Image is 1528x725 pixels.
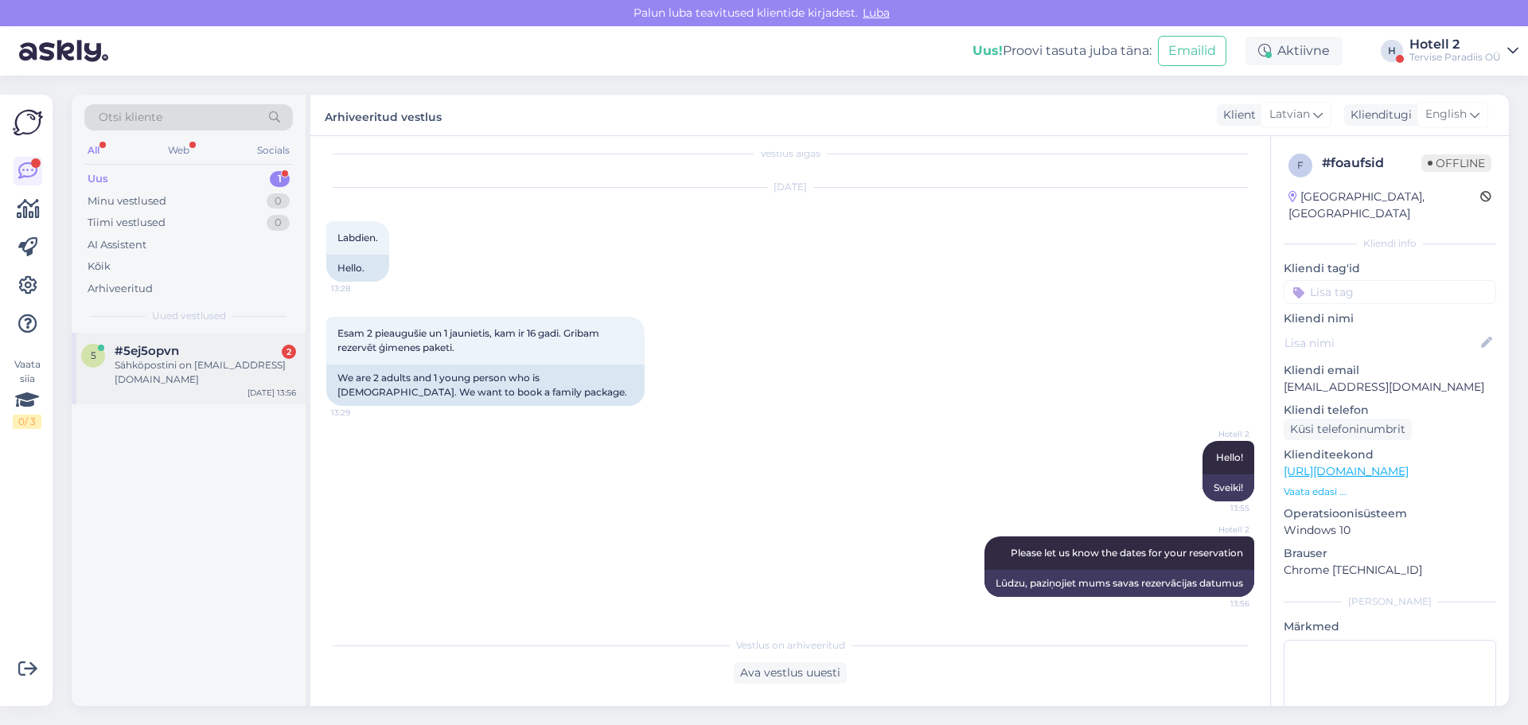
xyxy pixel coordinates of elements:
div: Vestlus algas [326,146,1254,161]
span: Labdien. [337,232,378,244]
span: Offline [1421,154,1491,172]
span: English [1425,106,1467,123]
div: Ava vestlus uuesti [734,662,847,684]
div: 0 [267,215,290,231]
div: # foaufsid [1322,154,1421,173]
div: Vaata siia [13,357,41,429]
p: Klienditeekond [1284,446,1496,463]
input: Lisa nimi [1284,334,1478,352]
span: Hotell 2 [1190,524,1249,536]
p: Brauser [1284,545,1496,562]
div: 1 [270,171,290,187]
label: Arhiveeritud vestlus [325,104,442,126]
div: Aktiivne [1245,37,1343,65]
div: Minu vestlused [88,193,166,209]
span: 13:56 [1190,598,1249,610]
span: Uued vestlused [152,309,226,323]
button: Emailid [1158,36,1226,66]
b: Uus! [973,43,1003,58]
div: Klient [1217,107,1256,123]
p: Kliendi email [1284,362,1496,379]
a: [URL][DOMAIN_NAME] [1284,464,1409,478]
div: Web [165,140,193,161]
span: Esam 2 pieaugušie un 1 jaunietis, kam ir 16 gadi. Gribam rezervēt ģimenes paketi. [337,327,602,353]
div: Hello. [326,255,389,282]
p: Vaata edasi ... [1284,485,1496,499]
span: 5 [91,349,96,361]
div: [DATE] [326,180,1254,194]
span: f [1297,159,1304,171]
span: Vestlus on arhiveeritud [736,638,845,653]
div: [DATE] 13:56 [248,387,296,399]
div: We are 2 adults and 1 young person who is [DEMOGRAPHIC_DATA]. We want to book a family package. [326,364,645,406]
div: Arhiveeritud [88,281,153,297]
p: Chrome [TECHNICAL_ID] [1284,562,1496,579]
div: All [84,140,103,161]
div: Sähköpostini on [EMAIL_ADDRESS][DOMAIN_NAME] [115,358,296,387]
div: 2 [282,345,296,359]
div: Lūdzu, paziņojiet mums savas rezervācijas datumus [984,570,1254,597]
div: Uus [88,171,108,187]
div: Sveiki! [1203,474,1254,501]
div: [PERSON_NAME] [1284,594,1496,609]
div: Kliendi info [1284,236,1496,251]
p: Operatsioonisüsteem [1284,505,1496,522]
div: 0 / 3 [13,415,41,429]
div: [GEOGRAPHIC_DATA], [GEOGRAPHIC_DATA] [1288,189,1480,222]
span: #5ej5opvn [115,344,179,358]
span: Latvian [1269,106,1310,123]
p: [EMAIL_ADDRESS][DOMAIN_NAME] [1284,379,1496,396]
span: Luba [858,6,895,20]
div: 0 [267,193,290,209]
span: 13:55 [1190,502,1249,514]
span: Hotell 2 [1190,428,1249,440]
div: Tiimi vestlused [88,215,166,231]
div: Proovi tasuta juba täna: [973,41,1152,60]
span: Otsi kliente [99,109,162,126]
a: Hotell 2Tervise Paradiis OÜ [1409,38,1518,64]
p: Kliendi telefon [1284,402,1496,419]
span: Please let us know the dates for your reservation [1011,547,1243,559]
img: Askly Logo [13,107,43,138]
div: Küsi telefoninumbrit [1284,419,1412,440]
div: Tervise Paradiis OÜ [1409,51,1501,64]
div: H [1381,40,1403,62]
input: Lisa tag [1284,280,1496,304]
p: Kliendi tag'id [1284,260,1496,277]
div: Hotell 2 [1409,38,1501,51]
p: Märkmed [1284,618,1496,635]
span: Hello! [1216,451,1243,463]
p: Kliendi nimi [1284,310,1496,327]
div: Klienditugi [1344,107,1412,123]
p: Windows 10 [1284,522,1496,539]
div: Socials [254,140,293,161]
span: 13:29 [331,407,391,419]
div: Kõik [88,259,111,275]
span: 13:28 [331,283,391,294]
div: AI Assistent [88,237,146,253]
